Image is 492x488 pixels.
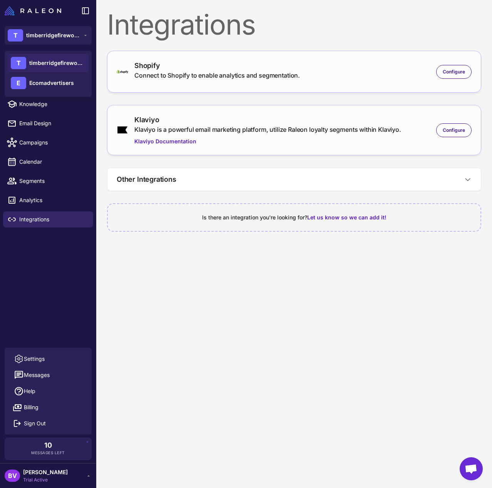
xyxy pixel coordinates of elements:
div: E [11,77,26,89]
a: Help [8,383,89,399]
div: Shopify [134,60,300,71]
span: Messages Left [31,450,65,456]
a: Klaviyo Documentation [134,137,401,146]
a: Campaigns [3,134,93,151]
a: Knowledge [3,96,93,112]
span: Calendar [19,158,87,166]
button: Sign Out [8,415,89,432]
button: Messages [8,367,89,383]
a: Chats [3,77,93,93]
span: Sign Out [24,419,46,428]
a: Segments [3,173,93,189]
span: Knowledge [19,100,87,108]
img: klaviyo.png [117,126,128,134]
img: shopify-logo-primary-logo-456baa801ee66a0a435671082365958316831c9960c480451dd0330bcdae304f.svg [117,70,128,73]
span: Email Design [19,119,87,128]
div: BV [5,470,20,482]
img: Raleon Logo [5,6,61,15]
div: Connect to Shopify to enable analytics and segmentation. [134,71,300,80]
span: Segments [19,177,87,185]
span: Integrations [19,215,87,224]
h3: Other Integrations [117,174,176,184]
div: Klaviyo [134,115,401,125]
div: Open chat [460,457,483,480]
span: Configure [443,68,465,75]
a: Raleon Logo [5,6,64,15]
span: Ecomadvertisers [29,79,74,87]
a: Email Design [3,115,93,131]
span: timberridgefirewood [29,59,83,67]
button: Other Integrations [107,168,481,191]
div: T [11,57,26,69]
a: Integrations [3,211,93,227]
span: Billing [24,403,38,412]
div: T [8,29,23,41]
span: 10 [44,442,52,449]
a: Analytics [3,192,93,208]
span: Settings [24,355,45,363]
span: timberridgefirewood [26,31,80,40]
span: Configure [443,127,465,134]
div: Klaviyo is a powerful email marketing platform, utilize Raleon loyalty segments within Klaviyo. [134,125,401,134]
span: Help [24,387,35,395]
span: Let us know so we can add it! [307,214,387,221]
span: Trial Active [23,476,68,483]
span: Messages [24,371,50,379]
span: [PERSON_NAME] [23,468,68,476]
div: Is there an integration you're looking for? [117,213,471,222]
div: Integrations [107,11,481,38]
button: Ttimberridgefirewood [5,26,92,45]
a: Calendar [3,154,93,170]
span: Analytics [19,196,87,204]
span: Campaigns [19,138,87,147]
